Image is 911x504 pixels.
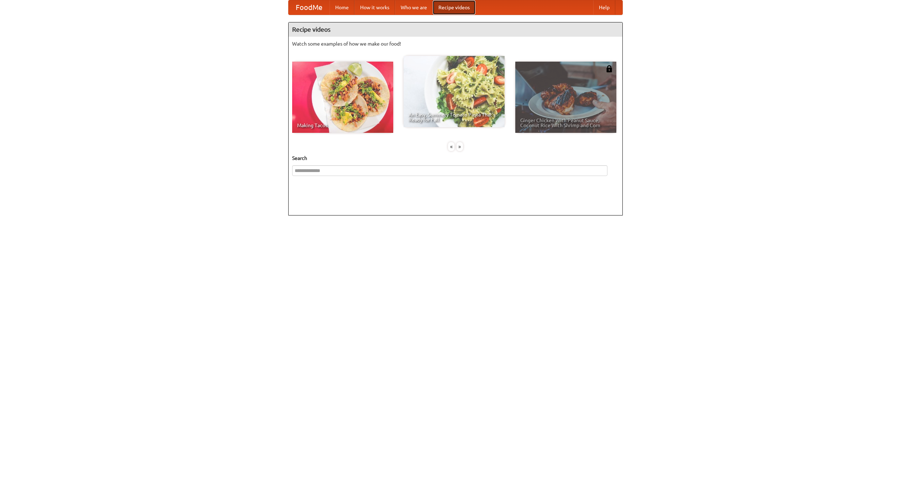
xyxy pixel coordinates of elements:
span: An Easy, Summery Tomato Pasta That's Ready for Fall [409,112,500,122]
a: An Easy, Summery Tomato Pasta That's Ready for Fall [404,56,505,127]
span: Making Tacos [297,123,388,128]
a: FoodMe [289,0,330,15]
p: Watch some examples of how we make our food! [292,40,619,47]
a: Who we are [395,0,433,15]
a: Making Tacos [292,62,393,133]
a: Recipe videos [433,0,475,15]
div: « [448,142,454,151]
a: How it works [354,0,395,15]
div: » [457,142,463,151]
a: Home [330,0,354,15]
h5: Search [292,155,619,162]
h4: Recipe videos [289,22,622,37]
a: Help [593,0,615,15]
img: 483408.png [606,65,613,72]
